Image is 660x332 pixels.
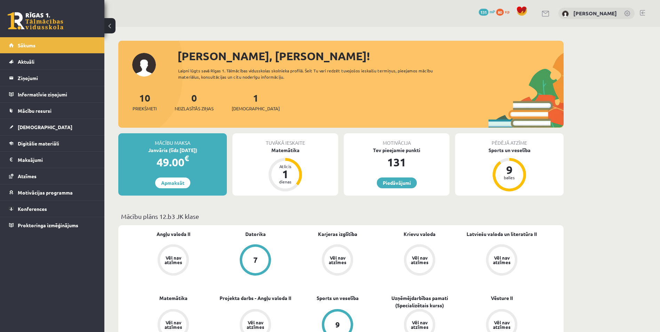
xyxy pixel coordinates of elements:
[132,244,214,277] a: Vēl nav atzīmes
[9,201,96,217] a: Konferences
[133,105,157,112] span: Priekšmeti
[9,86,96,102] a: Informatīvie ziņojumi
[9,152,96,168] a: Maksājumi
[177,48,564,64] div: [PERSON_NAME], [PERSON_NAME]!
[164,255,183,264] div: Vēl nav atzīmes
[159,294,188,302] a: Matemātika
[18,58,34,65] span: Aktuāli
[232,147,338,192] a: Matemātika Atlicis 1 dienas
[18,222,78,228] span: Proktoringa izmēģinājums
[18,70,96,86] legend: Ziņojumi
[455,147,564,154] div: Sports un veselība
[491,294,513,302] a: Vēsture II
[8,12,63,30] a: Rīgas 1. Tālmācības vidusskola
[9,135,96,151] a: Digitālie materiāli
[499,164,520,175] div: 9
[499,175,520,180] div: balles
[157,230,190,238] a: Angļu valoda II
[9,217,96,233] a: Proktoringa izmēģinājums
[121,212,561,221] p: Mācību plāns 12.b3 JK klase
[562,10,569,17] img: Inga Revina
[9,119,96,135] a: [DEMOGRAPHIC_DATA]
[404,230,436,238] a: Krievu valoda
[492,255,511,264] div: Vēl nav atzīmes
[18,173,37,179] span: Atzīmes
[467,230,537,238] a: Latviešu valoda un literatūra II
[18,140,59,147] span: Digitālie materiāli
[296,244,379,277] a: Vēl nav atzīmes
[317,294,359,302] a: Sports un veselība
[496,9,513,14] a: 80 xp
[344,133,450,147] div: Motivācija
[178,68,445,80] div: Laipni lūgts savā Rīgas 1. Tālmācības vidusskolas skolnieka profilā. Šeit Tu vari redzēt tuvojošo...
[275,168,296,180] div: 1
[155,177,190,188] a: Apmaksāt
[232,147,338,154] div: Matemātika
[496,9,504,16] span: 80
[9,54,96,70] a: Aktuāli
[275,164,296,168] div: Atlicis
[573,10,617,17] a: [PERSON_NAME]
[184,153,189,163] span: €
[18,152,96,168] legend: Maksājumi
[18,206,47,212] span: Konferences
[377,177,417,188] a: Piedāvājumi
[246,320,265,329] div: Vēl nav atzīmes
[118,154,227,171] div: 49.00
[344,147,450,154] div: Tev pieejamie punkti
[9,184,96,200] a: Motivācijas programma
[492,320,511,329] div: Vēl nav atzīmes
[379,294,461,309] a: Uzņēmējdarbības pamati (Specializētais kurss)
[164,320,183,329] div: Vēl nav atzīmes
[18,189,73,196] span: Motivācijas programma
[344,154,450,171] div: 131
[253,256,258,264] div: 7
[175,105,214,112] span: Neizlasītās ziņas
[335,321,340,329] div: 9
[455,133,564,147] div: Pēdējā atzīme
[175,92,214,112] a: 0Neizlasītās ziņas
[232,133,338,147] div: Tuvākā ieskaite
[410,320,429,329] div: Vēl nav atzīmes
[232,92,280,112] a: 1[DEMOGRAPHIC_DATA]
[9,37,96,53] a: Sākums
[18,124,72,130] span: [DEMOGRAPHIC_DATA]
[245,230,266,238] a: Datorika
[479,9,488,16] span: 131
[214,244,296,277] a: 7
[18,86,96,102] legend: Informatīvie ziņojumi
[379,244,461,277] a: Vēl nav atzīmes
[328,255,347,264] div: Vēl nav atzīmes
[505,9,509,14] span: xp
[232,105,280,112] span: [DEMOGRAPHIC_DATA]
[9,70,96,86] a: Ziņojumi
[490,9,495,14] span: mP
[318,230,357,238] a: Karjeras izglītība
[461,244,543,277] a: Vēl nav atzīmes
[118,133,227,147] div: Mācību maksa
[18,42,35,48] span: Sākums
[118,147,227,154] div: Janvāris (līdz [DATE])
[275,180,296,184] div: dienas
[18,108,51,114] span: Mācību resursi
[455,147,564,192] a: Sports un veselība 9 balles
[479,9,495,14] a: 131 mP
[133,92,157,112] a: 10Priekšmeti
[9,103,96,119] a: Mācību resursi
[220,294,291,302] a: Projekta darbs - Angļu valoda II
[410,255,429,264] div: Vēl nav atzīmes
[9,168,96,184] a: Atzīmes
